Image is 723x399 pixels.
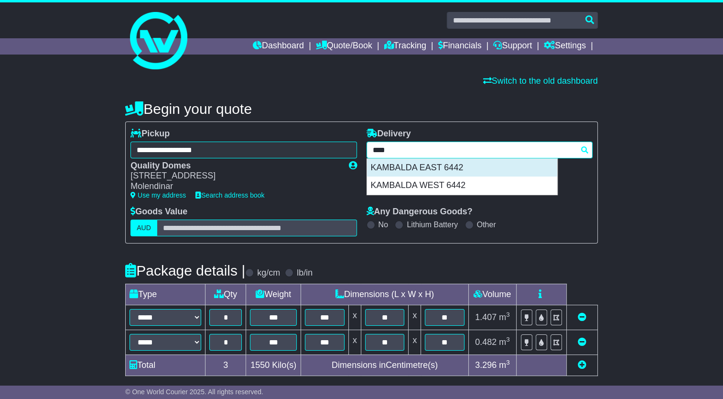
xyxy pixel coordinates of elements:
td: x [348,305,361,330]
td: Type [126,284,205,305]
label: Other [477,220,496,229]
a: Financials [438,38,482,55]
a: Dashboard [253,38,304,55]
a: Tracking [384,38,426,55]
span: m [499,360,510,370]
span: 3.296 [475,360,496,370]
label: Goods Value [130,207,187,217]
td: Dimensions in Centimetre(s) [301,355,468,376]
sup: 3 [506,359,510,366]
span: 0.482 [475,337,496,347]
label: AUD [130,220,157,236]
span: 1.407 [475,312,496,322]
div: KAMBALDA EAST 6442 [367,159,557,177]
span: © One World Courier 2025. All rights reserved. [125,388,263,396]
a: Use my address [130,191,186,199]
h4: Package details | [125,263,245,278]
label: Pickup [130,129,170,139]
a: Remove this item [578,312,586,322]
div: Quality Domes [130,161,339,171]
td: x [348,330,361,355]
a: Search address book [195,191,264,199]
h4: Begin your quote [125,101,598,117]
div: KAMBALDA WEST 6442 [367,177,557,195]
a: Support [493,38,532,55]
td: Volume [468,284,516,305]
span: 1550 [250,360,270,370]
a: Switch to the old dashboard [483,76,598,86]
td: Weight [246,284,301,305]
label: No [378,220,388,229]
td: Qty [205,284,246,305]
a: Remove this item [578,337,586,347]
td: Kilo(s) [246,355,301,376]
label: lb/in [297,268,313,278]
sup: 3 [506,336,510,343]
label: Lithium Battery [407,220,458,229]
label: Delivery [367,129,411,139]
a: Quote/Book [316,38,372,55]
sup: 3 [506,311,510,318]
div: [STREET_ADDRESS] [130,171,339,181]
span: m [499,337,510,347]
td: Dimensions (L x W x H) [301,284,468,305]
label: Any Dangerous Goods? [367,207,473,217]
td: x [409,330,421,355]
span: m [499,312,510,322]
a: Settings [544,38,586,55]
td: Total [126,355,205,376]
label: kg/cm [257,268,280,278]
div: Molendinar [130,181,339,192]
td: 3 [205,355,246,376]
td: x [409,305,421,330]
a: Add new item [578,360,586,370]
